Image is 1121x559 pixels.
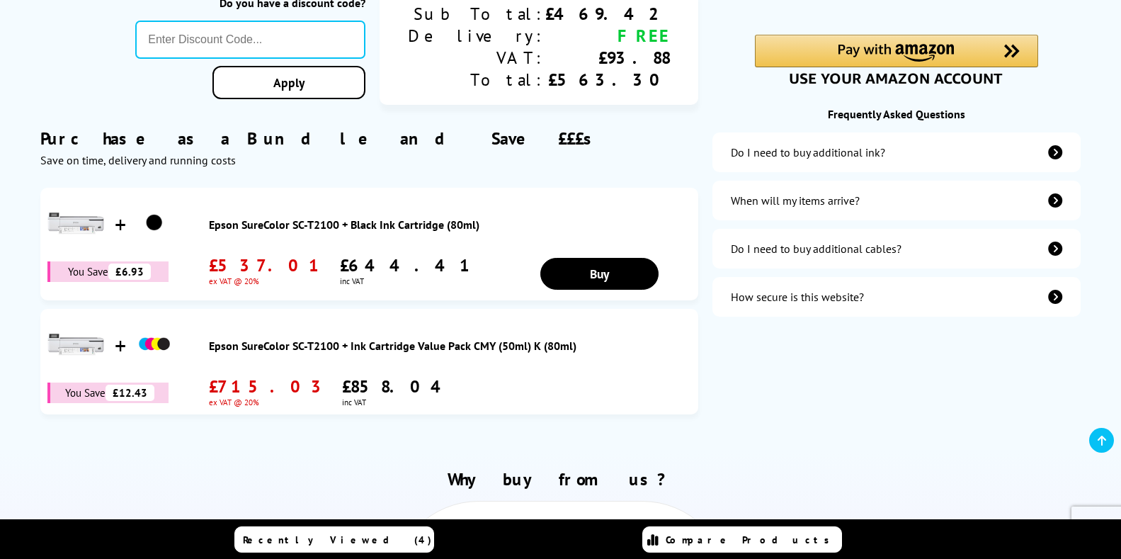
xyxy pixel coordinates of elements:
div: Do I need to buy additional ink? [731,145,885,159]
div: How secure is this website? [731,290,864,304]
div: £469.42 [545,3,670,25]
img: Epson SureColor SC-T2100 + Ink Cartridge Value Pack CMY (50ml) K (80ml) [137,327,172,362]
div: When will my items arrive? [731,193,860,208]
div: Purchase as a Bundle and Save £££s [40,106,698,167]
span: ex VAT @ 20% [209,397,328,407]
div: £93.88 [545,47,670,69]
div: Amazon Pay - Use your Amazon account [755,35,1038,84]
span: £858.04 [342,376,455,397]
img: Epson SureColor SC-T2100 + Black Ink Cartridge (80ml) [137,205,172,241]
a: secure-website [712,277,1080,317]
div: You Save [47,383,168,403]
span: ex VAT @ 20% [209,276,326,286]
h2: Why buy from us? [33,468,1087,490]
a: additional-cables [712,229,1080,269]
div: Total: [408,69,545,91]
div: Save on time, delivery and running costs [40,153,698,167]
div: FREE [545,25,670,47]
img: Epson SureColor SC-T2100 + Black Ink Cartridge (80ml) [47,195,104,252]
a: Compare Products [642,526,842,553]
span: £537.01 [209,254,326,276]
a: Epson SureColor SC-T2100 + Black Ink Cartridge (80ml) [209,218,692,232]
span: inc VAT [342,397,455,407]
a: items-arrive [712,181,1080,220]
div: You Save [47,261,168,282]
span: £644.41 [340,254,477,276]
div: Delivery: [408,25,545,47]
a: Recently Viewed (4) [234,526,434,553]
a: Buy [540,258,659,290]
div: VAT: [408,47,545,69]
div: Do I need to buy additional cables? [731,242,901,256]
div: Sub Total: [408,3,545,25]
span: Recently Viewed (4) [243,533,432,546]
span: inc VAT [340,276,477,286]
span: £6.93 [108,264,151,280]
div: £563.30 [545,69,670,91]
img: Epson SureColor SC-T2100 + Ink Cartridge Value Pack CMY (50ml) K (80ml) [47,316,104,373]
span: £715.03 [209,376,328,397]
span: Compare Products [666,533,837,546]
span: £12.43 [106,385,154,401]
a: Epson SureColor SC-T2100 + Ink Cartridge Value Pack CMY (50ml) K (80ml) [209,339,692,353]
a: additional-ink [712,132,1080,172]
input: Enter Discount Code... [135,21,365,59]
div: Frequently Asked Questions [712,107,1080,121]
a: Apply [212,66,366,99]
